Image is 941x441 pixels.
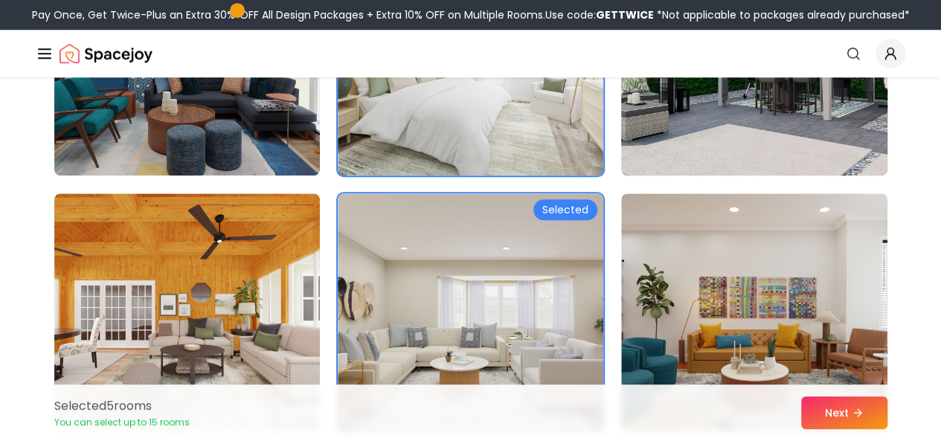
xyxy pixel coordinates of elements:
[54,193,320,431] img: Room room-7
[338,193,603,431] img: Room room-8
[60,39,152,68] img: Spacejoy Logo
[32,7,910,22] div: Pay Once, Get Twice-Plus an Extra 30% OFF All Design Packages + Extra 10% OFF on Multiple Rooms.
[36,30,905,77] nav: Global
[654,7,910,22] span: *Not applicable to packages already purchased*
[54,416,190,428] p: You can select up to 15 rooms
[60,39,152,68] a: Spacejoy
[54,397,190,415] p: Selected 5 room s
[545,7,654,22] span: Use code:
[596,7,654,22] b: GETTWICE
[801,396,887,429] button: Next
[533,199,597,220] div: Selected
[621,193,887,431] img: Room room-9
